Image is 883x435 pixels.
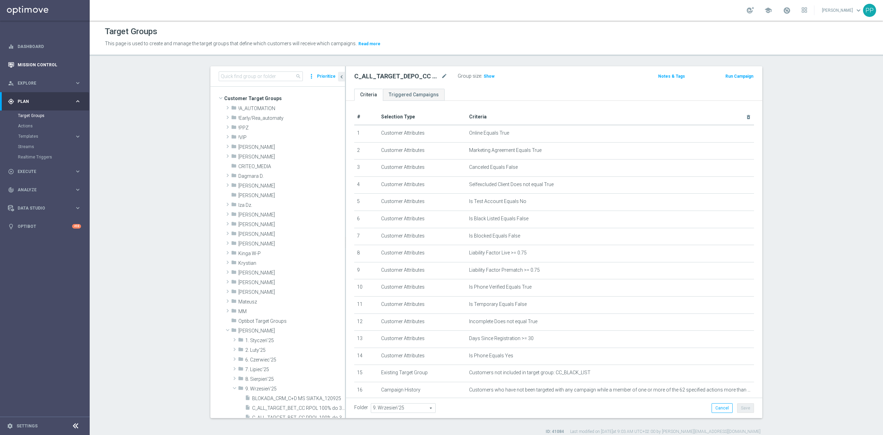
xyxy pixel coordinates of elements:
td: 11 [354,296,378,313]
span: !PPZ [238,125,345,131]
i: folder [231,153,237,161]
div: PP [863,4,876,17]
span: Maria M. [238,280,345,286]
i: folder [231,144,237,152]
i: folder [238,366,244,374]
i: track_changes [8,187,14,193]
span: Dawid K. [238,183,345,189]
span: Kamil N. [238,222,345,228]
span: This page is used to create and manage the target groups that define which customers will receive... [105,41,357,46]
button: Read more [358,40,381,48]
i: folder [238,376,244,384]
td: Customer Attributes [378,228,466,245]
td: Customer Attributes [378,279,466,297]
span: Show [484,74,495,79]
span: Plan [18,99,75,104]
i: folder [238,356,244,364]
i: folder [231,318,237,326]
div: +10 [72,224,81,229]
span: 8. Sierpie&#x144;&#x27;25 [245,376,345,382]
button: Data Studio keyboard_arrow_right [8,205,81,211]
button: gps_fixed Plan keyboard_arrow_right [8,99,81,104]
td: Campaign History [378,382,466,399]
span: !VIP [238,135,345,141]
div: Templates [18,134,75,138]
span: Is Phone Equals Yes [469,353,513,359]
a: Dashboard [18,37,81,56]
label: Group size [458,73,481,79]
a: Streams [18,144,72,149]
i: folder [238,347,244,355]
span: Is Phone Verified Equals True [469,284,532,290]
span: Incomplete Does not equal True [469,319,537,325]
a: Settings [17,424,38,428]
td: Customer Attributes [378,211,466,228]
button: Mission Control [8,62,81,68]
a: Realtime Triggers [18,154,72,160]
span: Kamil R. [238,231,345,237]
span: 9. Wrzesie&#x144;&#x27;25 [245,386,345,392]
td: 4 [354,176,378,194]
td: 6 [354,211,378,228]
td: 5 [354,194,378,211]
input: Quick find group or folder [219,71,303,81]
span: Iza Dz. [238,202,345,208]
span: Optibot Target Groups [238,318,345,324]
i: folder [231,327,237,335]
span: Explore [18,81,75,85]
span: !Early/Rea_automaty [238,115,345,121]
th: # [354,109,378,125]
i: folder [231,173,237,181]
span: 2. Luty&#x27;25 [245,347,345,353]
td: Customer Attributes [378,194,466,211]
i: folder [231,231,237,239]
td: Customer Attributes [378,159,466,177]
span: El&#x17C;bieta S. [238,193,345,199]
div: track_changes Analyze keyboard_arrow_right [8,187,81,193]
td: Customer Attributes [378,262,466,279]
i: equalizer [8,43,14,50]
i: play_circle_outline [8,168,14,175]
i: folder [231,279,237,287]
i: keyboard_arrow_right [75,98,81,105]
i: person_search [8,80,14,86]
span: Customers not included in target group: CC_BLACK_LIST [469,370,591,376]
i: lightbulb [8,223,14,230]
span: !A_AUTOMATION [238,106,345,112]
i: folder [238,385,244,393]
i: mode_edit [441,72,447,80]
td: 1 [354,125,378,142]
span: Mateusz [238,299,345,305]
span: MM [238,309,345,315]
span: Is Black Listed Equals False [469,216,528,222]
td: 15 [354,365,378,382]
div: Target Groups [18,110,89,121]
button: lightbulb Optibot +10 [8,224,81,229]
span: Is Test Account Equals No [469,199,526,204]
div: Actions [18,121,89,131]
span: Justyna B. [238,212,345,218]
i: keyboard_arrow_right [75,168,81,175]
span: 1. Stycze&#x144;&#x27;25 [245,338,345,344]
span: Antoni L. [238,154,345,160]
span: Marcin G [238,270,345,276]
a: [PERSON_NAME]keyboard_arrow_down [821,5,863,16]
span: Selfexcluded Client Does not equal True [469,182,554,187]
i: more_vert [308,71,315,81]
i: folder [231,289,237,297]
div: person_search Explore keyboard_arrow_right [8,80,81,86]
td: Existing Target Group [378,365,466,382]
label: ID: 41084 [546,429,564,435]
span: C_ALL_TARGET_BET_CC RPOL 100% do 300 PLN SB PUSH_040925 [252,415,345,421]
i: folder [231,115,237,123]
span: Krystian [238,260,345,266]
td: 2 [354,142,378,159]
span: Is Temporary Equals False [469,301,527,307]
td: 3 [354,159,378,177]
td: 10 [354,279,378,297]
span: keyboard_arrow_down [855,7,862,14]
span: Kinga W-P [238,251,345,257]
div: Explore [8,80,75,86]
span: And&#x17C;elika B. [238,144,345,150]
button: Cancel [712,403,733,413]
